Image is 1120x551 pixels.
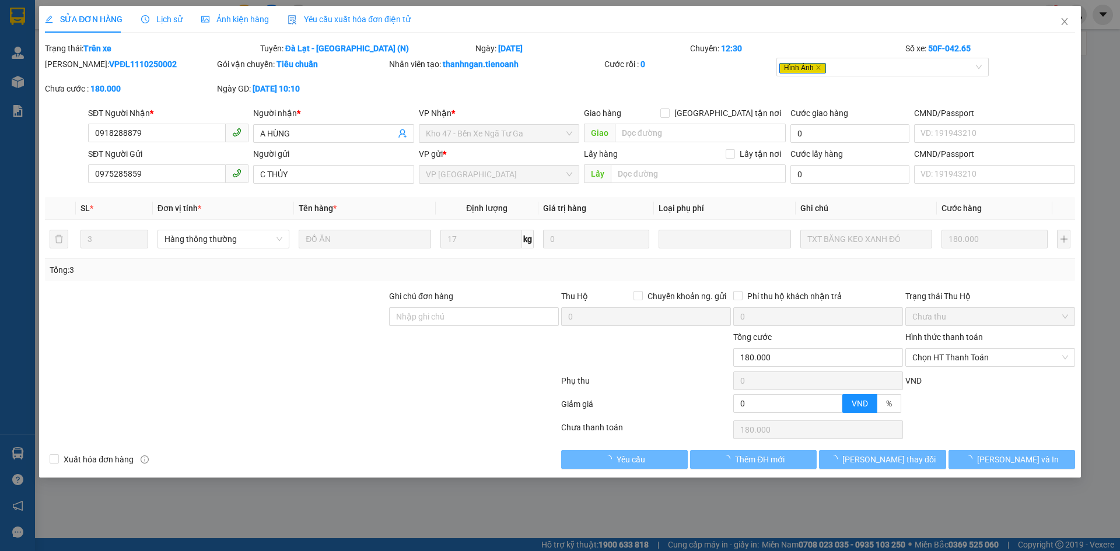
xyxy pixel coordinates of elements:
label: Ghi chú đơn hàng [389,292,453,301]
span: Chọn HT Thanh Toán [912,349,1068,366]
span: user-add [398,129,407,138]
span: % [886,399,892,408]
div: Số xe: [904,42,1076,55]
div: Chưa thanh toán [560,421,732,441]
span: Yêu cầu [617,453,645,466]
div: SĐT Người Gửi [88,148,249,160]
div: VP gửi [419,148,579,160]
input: Dọc đường [611,164,786,183]
div: Người nhận [253,107,414,120]
div: CMND/Passport [914,148,1074,160]
span: Hình Ảnh [779,63,826,73]
span: edit [45,15,53,23]
input: 0 [942,230,1048,248]
div: Trạng thái Thu Hộ [905,290,1075,303]
th: Loại phụ phí [654,197,795,220]
b: Trên xe [83,44,111,53]
b: thanhngan.tienoanh [443,59,519,69]
button: delete [50,230,68,248]
span: [PERSON_NAME] và In [977,453,1059,466]
img: icon [288,15,297,24]
span: Lấy hàng [584,149,618,159]
div: Chưa cước : [45,82,215,95]
span: VP Nhận [419,108,452,118]
th: Ghi chú [796,197,937,220]
div: Tổng: 3 [50,264,432,276]
span: picture [201,15,209,23]
input: Ghi Chú [800,230,932,248]
span: VND [905,376,922,385]
span: Tên hàng [299,203,337,213]
label: Cước giao hàng [790,108,848,118]
b: Đà Lạt - [GEOGRAPHIC_DATA] (N) [285,44,409,53]
span: clock-circle [141,15,149,23]
div: Tuyến: [259,42,474,55]
div: CMND/Passport [914,107,1074,120]
button: [PERSON_NAME] và In [949,450,1075,469]
button: Close [1048,6,1081,38]
input: VD: Bàn, Ghế [299,230,430,248]
span: info-circle [141,455,149,464]
b: 180.000 [90,84,121,93]
span: phone [232,169,242,178]
span: Chưa thu [912,308,1068,325]
span: Chuyển khoản ng. gửi [643,290,731,303]
span: [GEOGRAPHIC_DATA] tận nơi [670,107,786,120]
span: Xuất hóa đơn hàng [59,453,138,466]
span: Tổng cước [733,332,772,342]
span: Lấy tận nơi [735,148,786,160]
div: Ngày: [474,42,689,55]
span: Yêu cầu xuất hóa đơn điện tử [288,15,411,24]
span: Thêm ĐH mới [735,453,785,466]
span: VND [852,399,868,408]
div: Người gửi [253,148,414,160]
div: Ngày GD: [217,82,387,95]
span: Giao hàng [584,108,621,118]
span: VP Đà Lạt [426,166,572,183]
b: [DATE] 10:10 [253,84,300,93]
span: loading [604,455,617,463]
label: Hình thức thanh toán [905,332,983,342]
button: [PERSON_NAME] thay đổi [819,450,946,469]
span: loading [829,455,842,463]
div: Gói vận chuyển: [217,58,387,71]
span: Đơn vị tính [157,203,201,213]
div: Giảm giá [560,398,732,418]
b: 12:30 [721,44,742,53]
span: Giá trị hàng [543,203,586,213]
input: Cước lấy hàng [790,165,909,184]
b: 50F-042.65 [928,44,971,53]
span: Lấy [584,164,611,183]
span: SL [80,203,90,213]
button: Yêu cầu [561,450,688,469]
input: Ghi chú đơn hàng [389,307,559,326]
span: phone [232,128,242,137]
div: Cước rồi : [604,58,774,71]
input: 0 [543,230,649,248]
span: Định lượng [466,203,508,213]
div: Phụ thu [560,374,732,395]
span: Phí thu hộ khách nhận trả [743,290,846,303]
div: Trạng thái: [44,42,259,55]
span: Ảnh kiện hàng [201,15,269,24]
div: SĐT Người Nhận [88,107,249,120]
b: 0 [640,59,645,69]
b: VPĐL1110250002 [109,59,177,69]
div: Chuyến: [689,42,904,55]
span: Cước hàng [942,203,982,213]
input: Cước giao hàng [790,124,909,143]
span: Giao [584,124,615,142]
label: Cước lấy hàng [790,149,843,159]
span: Lịch sử [141,15,183,24]
button: Thêm ĐH mới [690,450,817,469]
div: [PERSON_NAME]: [45,58,215,71]
b: Tiêu chuẩn [276,59,318,69]
span: close [815,65,821,71]
input: Dọc đường [615,124,786,142]
span: close [1060,17,1069,26]
div: Nhân viên tạo: [389,58,602,71]
span: kg [522,230,534,248]
span: Kho 47 - Bến Xe Ngã Tư Ga [426,125,572,142]
span: Thu Hộ [561,292,588,301]
span: Hàng thông thường [164,230,282,248]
